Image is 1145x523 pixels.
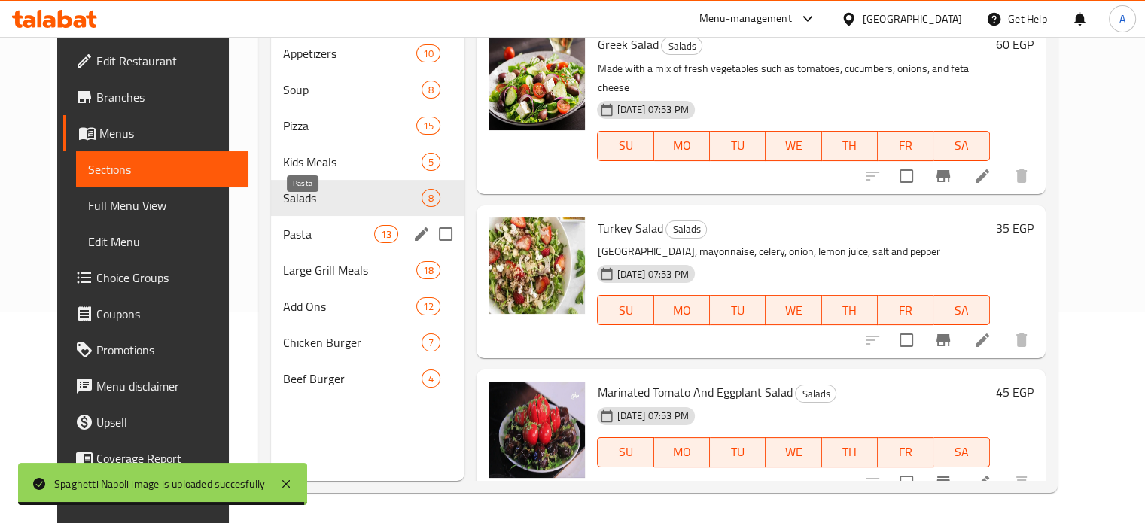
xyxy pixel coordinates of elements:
[611,267,694,281] span: [DATE] 07:53 PM
[63,43,248,79] a: Edit Restaurant
[271,108,464,144] div: Pizza15
[417,300,440,314] span: 12
[416,261,440,279] div: items
[422,83,440,97] span: 8
[489,382,585,478] img: Marinated Tomato And Eggplant Salad
[661,37,702,55] div: Salads
[283,44,416,62] span: Appetizers
[996,217,1034,239] h6: 35 EGP
[604,300,647,321] span: SU
[271,288,464,324] div: Add Ons12
[422,81,440,99] div: items
[666,220,706,238] span: Salads
[271,29,464,403] nav: Menu sections
[716,441,760,463] span: TU
[973,167,991,185] a: Edit menu item
[283,81,422,99] div: Soup
[1119,11,1125,27] span: A
[766,437,821,467] button: WE
[410,223,433,245] button: edit
[878,295,933,325] button: FR
[795,385,836,403] div: Salads
[710,295,766,325] button: TU
[375,227,397,242] span: 13
[939,300,983,321] span: SA
[88,160,236,178] span: Sections
[772,135,815,157] span: WE
[925,158,961,194] button: Branch-specific-item
[283,189,422,207] div: Salads
[417,47,440,61] span: 10
[699,10,792,28] div: Menu-management
[660,441,704,463] span: MO
[933,437,989,467] button: SA
[662,38,702,55] span: Salads
[271,324,464,360] div: Chicken Burger7
[828,300,872,321] span: TH
[63,332,248,368] a: Promotions
[422,191,440,205] span: 8
[271,71,464,108] div: Soup8
[891,160,922,192] span: Select to update
[891,324,922,356] span: Select to update
[271,35,464,71] div: Appetizers10
[416,117,440,135] div: items
[96,449,236,467] span: Coverage Report
[88,196,236,214] span: Full Menu View
[884,300,927,321] span: FR
[96,269,236,287] span: Choice Groups
[597,33,658,56] span: Greek Salad
[716,300,760,321] span: TU
[996,34,1034,55] h6: 60 EGP
[654,131,710,161] button: MO
[973,473,991,491] a: Edit menu item
[63,79,248,115] a: Branches
[271,360,464,397] div: Beef Burger4
[939,441,983,463] span: SA
[996,382,1034,403] h6: 45 EGP
[88,233,236,251] span: Edit Menu
[63,368,248,404] a: Menu disclaimer
[422,369,440,388] div: items
[63,115,248,151] a: Menus
[863,11,962,27] div: [GEOGRAPHIC_DATA]
[772,441,815,463] span: WE
[828,441,872,463] span: TH
[611,102,694,117] span: [DATE] 07:53 PM
[489,34,585,130] img: Greek Salad
[96,305,236,323] span: Coupons
[597,59,989,97] p: Made with a mix of fresh vegetables such as tomatoes, cucumbers, onions, and feta cheese
[283,333,422,351] span: Chicken Burger
[422,372,440,386] span: 4
[933,131,989,161] button: SA
[973,331,991,349] a: Edit menu item
[654,437,710,467] button: MO
[822,437,878,467] button: TH
[710,131,766,161] button: TU
[283,117,416,135] div: Pizza
[654,295,710,325] button: MO
[878,131,933,161] button: FR
[597,295,653,325] button: SU
[710,437,766,467] button: TU
[417,119,440,133] span: 15
[283,153,422,171] span: Kids Meals
[828,135,872,157] span: TH
[422,189,440,207] div: items
[96,377,236,395] span: Menu disclaimer
[63,404,248,440] a: Upsell
[489,217,585,314] img: Turkey Salad
[283,261,416,279] span: Large Grill Meals
[271,216,464,252] div: Pasta13edit
[716,135,760,157] span: TU
[597,437,653,467] button: SU
[660,300,704,321] span: MO
[597,217,662,239] span: Turkey Salad
[604,441,647,463] span: SU
[766,295,821,325] button: WE
[939,135,983,157] span: SA
[283,369,422,388] span: Beef Burger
